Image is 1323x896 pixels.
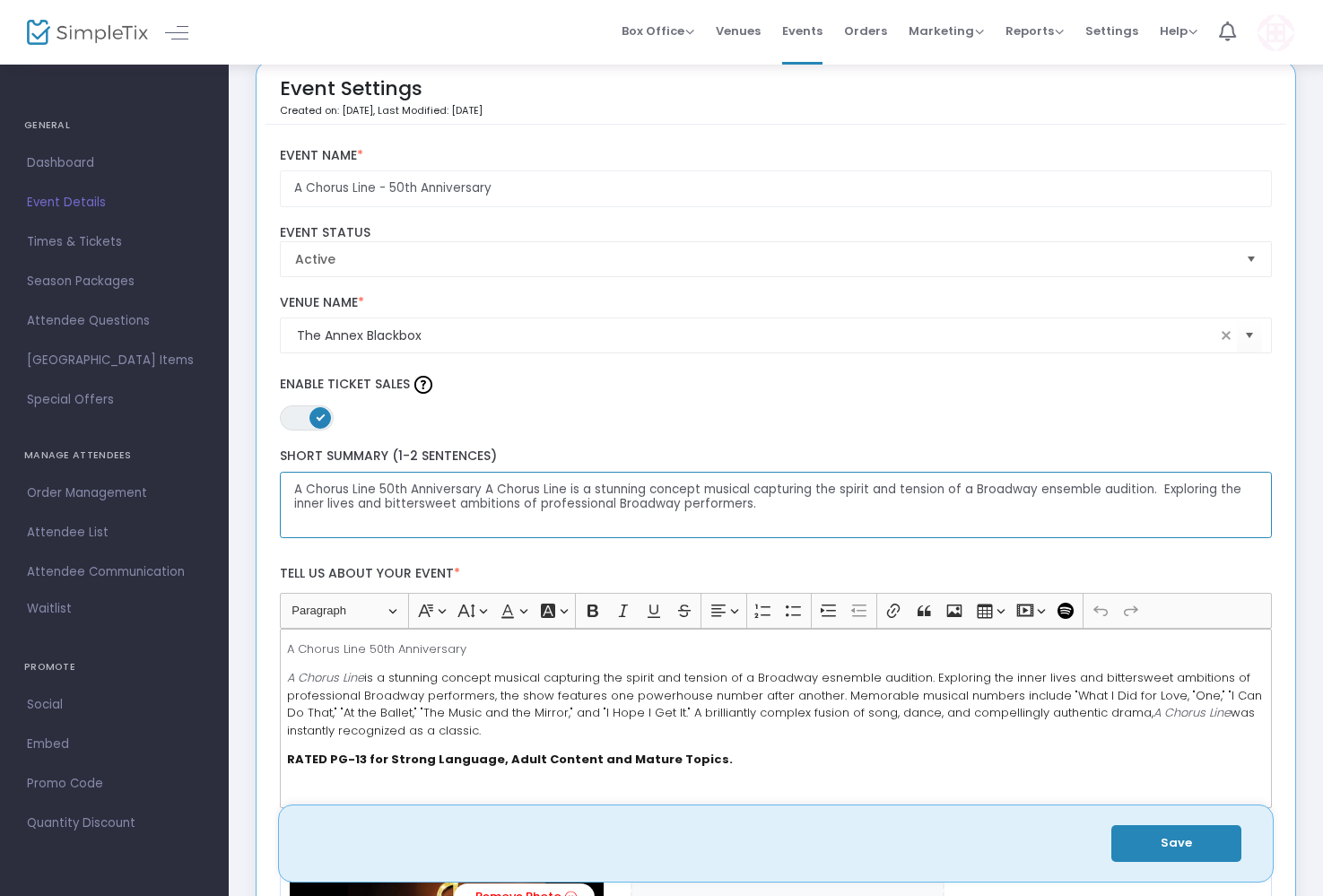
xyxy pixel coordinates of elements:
[280,371,1273,398] label: Enable Ticket Sales
[287,640,1264,658] p: A Chorus Line 50th Anniversary
[27,191,202,214] span: Event Details
[1085,8,1138,54] span: Settings
[280,170,1273,207] input: Enter Event Name
[292,600,385,622] span: Paragraph
[280,629,1273,808] div: Rich Text Editor, main
[287,704,1255,739] span: was instantly recognized as a classic.
[297,326,1216,345] input: Select Venue
[27,388,202,412] span: Special Offers
[1239,242,1264,276] button: Select
[622,22,694,39] span: Box Office
[909,22,984,39] span: Marketing
[280,71,483,124] div: Event Settings
[280,593,1273,629] div: Editor toolbar
[27,561,202,584] span: Attendee Communication
[27,521,202,544] span: Attendee List
[27,812,202,835] span: Quantity Discount
[287,669,1262,721] span: is a stunning concept musical capturing the spirit and tension of a Broadway esnemble audition. E...
[27,231,202,254] span: Times & Tickets
[1237,318,1262,354] button: Select
[24,438,205,474] h4: MANAGE ATTENDEES
[1215,325,1237,346] span: clear
[27,309,202,333] span: Attendee Questions
[27,693,202,717] span: Social
[280,295,1273,311] label: Venue Name
[1153,704,1231,721] i: A Chorus Line
[782,8,823,54] span: Events
[844,8,887,54] span: Orders
[373,103,483,117] span: , Last Modified: [DATE]
[1005,22,1064,39] span: Reports
[27,270,202,293] span: Season Packages
[280,103,483,118] p: Created on: [DATE]
[287,669,364,686] i: A Chorus Line
[24,649,205,685] h4: PROMOTE
[316,413,325,422] span: ON
[280,225,1273,241] label: Event Status
[27,600,72,618] span: Waitlist
[280,148,1273,164] label: Event Name
[287,751,733,768] strong: RATED PG-13 for Strong Language, Adult Content and Mature Topics.
[1160,22,1197,39] span: Help
[24,108,205,144] h4: GENERAL
[27,772,202,796] span: Promo Code
[27,733,202,756] span: Embed
[280,447,497,465] span: Short Summary (1-2 Sentences)
[27,152,202,175] span: Dashboard
[283,597,405,625] button: Paragraph
[1111,825,1241,862] button: Save
[716,8,761,54] span: Venues
[27,349,202,372] span: [GEOGRAPHIC_DATA] Items
[271,556,1281,593] label: Tell us about your event
[414,376,432,394] img: question-mark
[295,250,1232,268] span: Active
[27,482,202,505] span: Order Management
